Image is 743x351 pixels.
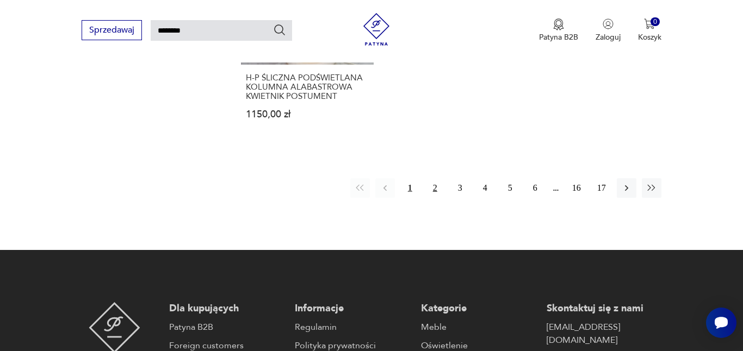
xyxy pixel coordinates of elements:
[475,178,495,198] button: 4
[706,308,736,338] iframe: Smartsupp widget button
[295,321,410,334] a: Regulamin
[644,18,655,29] img: Ikona koszyka
[638,32,661,42] p: Koszyk
[400,178,420,198] button: 1
[547,302,661,315] p: Skontaktuj się z nami
[525,178,545,198] button: 6
[421,321,536,334] a: Meble
[246,73,369,101] h3: H-P ŚLICZNA PODŚWIETLANA KOLUMNA ALABASTROWA KWIETNIK POSTUMENT
[539,18,578,42] button: Patyna B2B
[500,178,520,198] button: 5
[603,18,614,29] img: Ikonka użytkownika
[450,178,470,198] button: 3
[425,178,445,198] button: 2
[82,20,142,40] button: Sprzedawaj
[596,18,621,42] button: Zaloguj
[638,18,661,42] button: 0Koszyk
[295,302,410,315] p: Informacje
[567,178,586,198] button: 16
[82,27,142,35] a: Sprzedawaj
[273,23,286,36] button: Szukaj
[596,32,621,42] p: Zaloguj
[592,178,611,198] button: 17
[651,17,660,27] div: 0
[539,18,578,42] a: Ikona medaluPatyna B2B
[360,13,393,46] img: Patyna - sklep z meblami i dekoracjami vintage
[539,32,578,42] p: Patyna B2B
[169,321,284,334] a: Patyna B2B
[169,302,284,315] p: Dla kupujących
[553,18,564,30] img: Ikona medalu
[547,321,661,347] a: [EMAIL_ADDRESS][DOMAIN_NAME]
[246,110,369,119] p: 1150,00 zł
[421,302,536,315] p: Kategorie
